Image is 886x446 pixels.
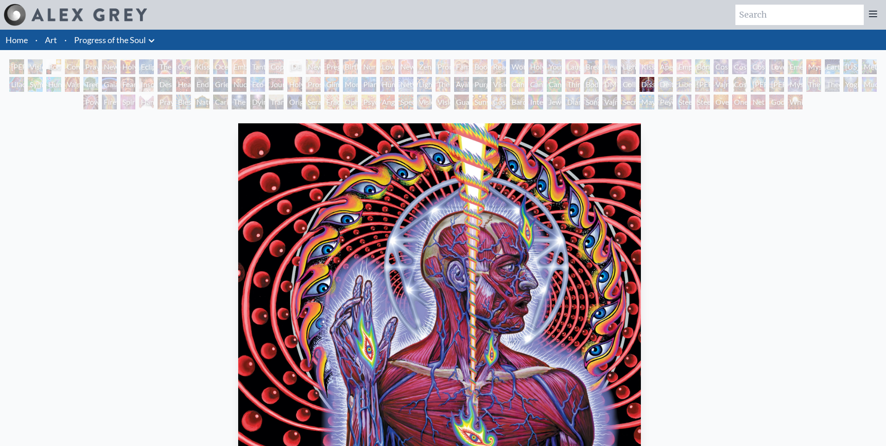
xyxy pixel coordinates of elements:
[584,95,599,109] div: Song of Vajra Being
[565,95,580,109] div: Diamond Being
[658,59,673,74] div: Aperture
[32,30,41,50] li: ·
[176,95,191,109] div: Blessing Hand
[232,77,247,92] div: Nuclear Crucifixion
[862,59,877,74] div: Metamorphosis
[139,77,154,92] div: Insomnia
[250,77,265,92] div: Eco-Atlas
[306,59,321,74] div: Newborn
[621,95,636,109] div: Secret Writing Being
[343,77,358,92] div: Monochord
[287,77,302,92] div: Holy Fire
[102,77,117,92] div: Gaia
[28,77,43,92] div: Symbiosis: Gall Wasp & Oak Tree
[28,59,43,74] div: Visionary Origin of Language
[436,95,450,109] div: Vision [PERSON_NAME]
[751,59,766,74] div: Cosmic Lovers
[195,59,209,74] div: Kissing
[399,77,413,92] div: Networks
[195,95,209,109] div: Nature of Mind
[806,59,821,74] div: Mysteriosa 2
[65,59,80,74] div: Contemplation
[732,95,747,109] div: One
[862,77,877,92] div: Mudra
[565,59,580,74] div: Laughing Man
[528,95,543,109] div: Interbeing
[714,77,728,92] div: Vajra Guru
[158,77,172,92] div: Despair
[213,95,228,109] div: Caring
[120,77,135,92] div: Fear
[806,77,821,92] div: The Seer
[714,59,728,74] div: Cosmic Creativity
[769,59,784,74] div: Love is a Cosmic Force
[102,95,117,109] div: Firewalking
[306,95,321,109] div: Seraphic Transport Docking on the Third Eye
[232,95,247,109] div: The Soul Finds It's Way
[843,77,858,92] div: Yogi & the Möbius Sphere
[769,95,784,109] div: Godself
[528,59,543,74] div: Holy Family
[751,95,766,109] div: Net of Being
[491,95,506,109] div: Cosmic Elf
[584,77,599,92] div: Body/Mind as a Vibratory Field of Energy
[658,95,673,109] div: Peyote Being
[695,95,710,109] div: Steeplehead 2
[361,59,376,74] div: Nursing
[343,59,358,74] div: Birth
[399,59,413,74] div: New Family
[176,59,191,74] div: One Taste
[380,95,395,109] div: Angel Skin
[139,59,154,74] div: Eclipse
[732,77,747,92] div: Cosmic [DEMOGRAPHIC_DATA]
[195,77,209,92] div: Endarkenment
[732,59,747,74] div: Cosmic Artist
[250,59,265,74] div: Tantra
[158,95,172,109] div: Praying Hands
[735,5,864,25] input: Search
[361,77,376,92] div: Planetary Prayers
[306,77,321,92] div: Prostration
[399,95,413,109] div: Spectral Lotus
[120,95,135,109] div: Spirit Animates the Flesh
[250,95,265,109] div: Dying
[510,95,525,109] div: Bardo Being
[158,59,172,74] div: The Kiss
[380,59,395,74] div: Love Circuit
[287,95,302,109] div: Original Face
[343,95,358,109] div: Ophanic Eyelash
[473,95,487,109] div: Sunyata
[621,59,636,74] div: Lightweaver
[677,59,691,74] div: Empowerment
[417,77,432,92] div: Lightworker
[491,59,506,74] div: Reading
[61,30,70,50] li: ·
[510,77,525,92] div: Cannabis Mudra
[843,59,858,74] div: [US_STATE] Song
[825,77,840,92] div: Theologue
[380,77,395,92] div: Human Geometry
[491,77,506,92] div: Vision Tree
[9,59,24,74] div: [PERSON_NAME] & Eve
[658,77,673,92] div: Deities & Demons Drinking from the Milky Pool
[287,59,302,74] div: [DEMOGRAPHIC_DATA] Embryo
[436,77,450,92] div: The Shulgins and their Alchemical Angels
[639,77,654,92] div: Dissectional Art for Tool's Lateralus CD
[83,95,98,109] div: Power to the Peaceful
[621,77,636,92] div: Collective Vision
[454,95,469,109] div: Guardian of Infinite Vision
[677,77,691,92] div: Liberation Through Seeing
[639,59,654,74] div: Kiss of the [MEDICAL_DATA]
[139,95,154,109] div: Hands that See
[324,95,339,109] div: Fractal Eyes
[269,59,284,74] div: Copulating
[565,77,580,92] div: Third Eye Tears of Joy
[788,59,803,74] div: Emerald Grail
[602,59,617,74] div: Healing
[324,77,339,92] div: Glimpsing the Empyrean
[639,95,654,109] div: Mayan Being
[83,77,98,92] div: Tree & Person
[473,77,487,92] div: Purging
[602,77,617,92] div: DMT - The Spirit Molecule
[547,77,562,92] div: Cannabacchus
